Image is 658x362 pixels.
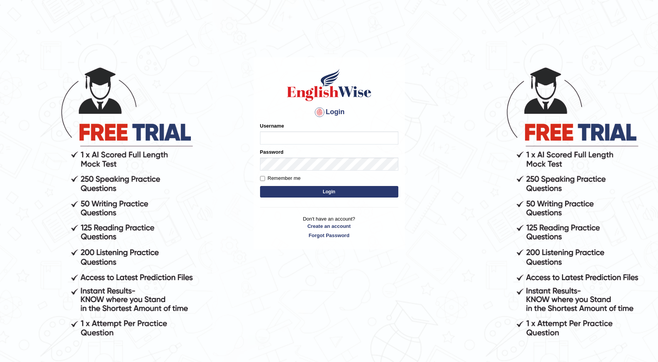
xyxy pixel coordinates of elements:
[260,176,265,181] input: Remember me
[260,223,398,230] a: Create an account
[260,122,284,130] label: Username
[260,232,398,239] a: Forgot Password
[260,106,398,118] h4: Login
[260,174,301,182] label: Remember me
[285,68,373,102] img: Logo of English Wise sign in for intelligent practice with AI
[260,215,398,239] p: Don't have an account?
[260,186,398,198] button: Login
[260,148,283,156] label: Password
